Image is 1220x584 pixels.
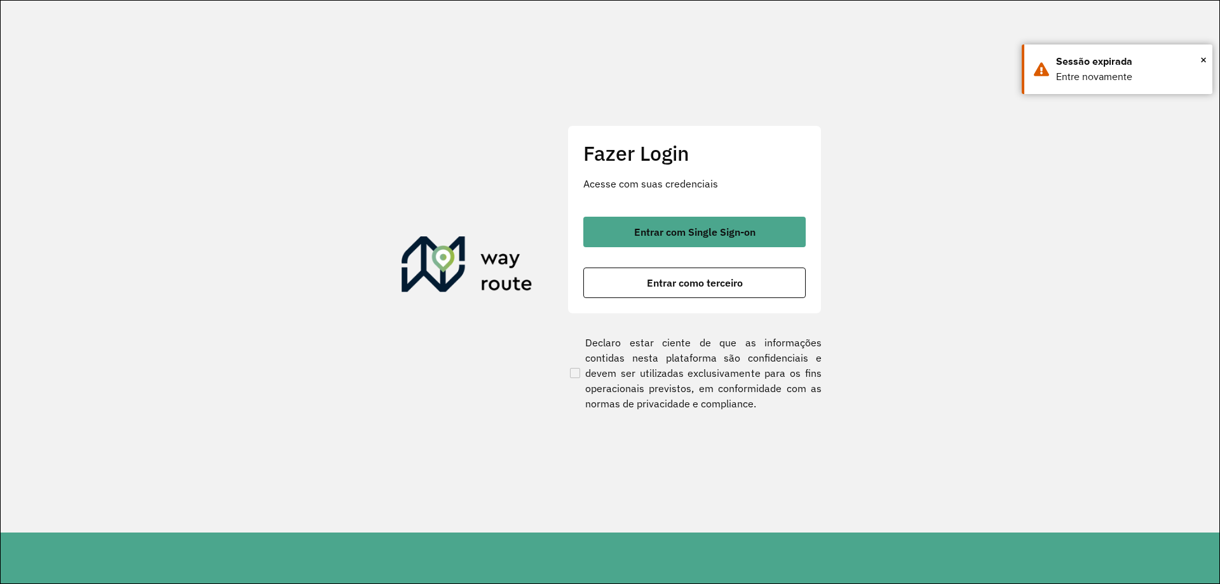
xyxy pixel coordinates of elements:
span: × [1200,50,1207,69]
button: button [583,217,806,247]
div: Sessão expirada [1056,54,1203,69]
span: Entrar com Single Sign-on [634,227,756,237]
div: Entre novamente [1056,69,1203,85]
label: Declaro estar ciente de que as informações contidas nesta plataforma são confidenciais e devem se... [567,335,822,411]
h2: Fazer Login [583,141,806,165]
span: Entrar como terceiro [647,278,743,288]
img: Roteirizador AmbevTech [402,236,532,297]
p: Acesse com suas credenciais [583,176,806,191]
button: Close [1200,50,1207,69]
button: button [583,268,806,298]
